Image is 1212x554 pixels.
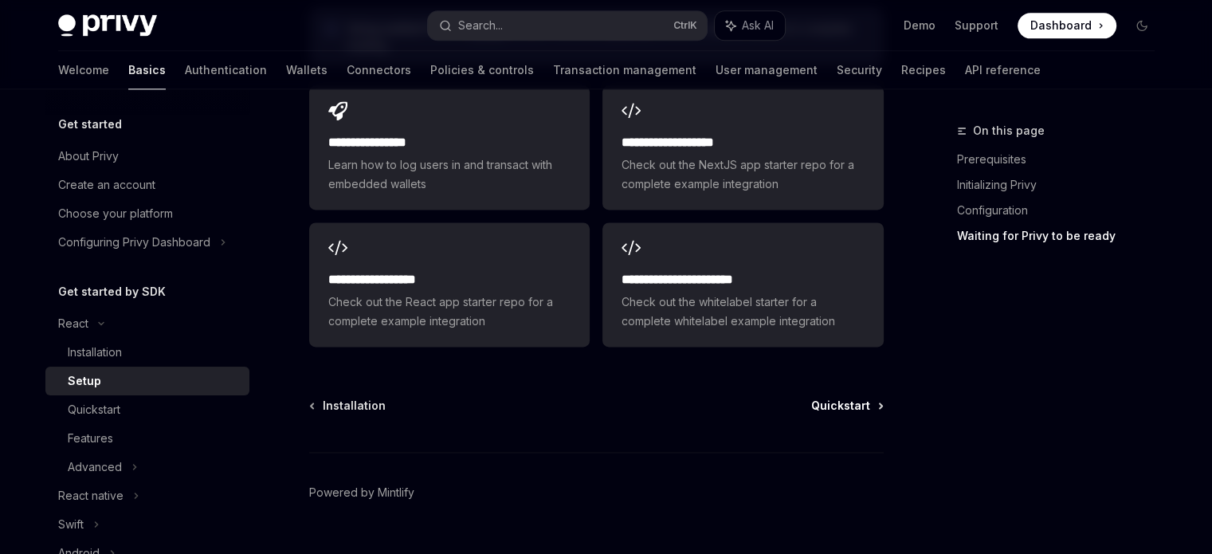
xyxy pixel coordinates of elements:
[458,16,503,35] div: Search...
[286,51,328,89] a: Wallets
[185,51,267,89] a: Authentication
[811,398,870,414] span: Quickstart
[45,199,249,228] a: Choose your platform
[68,400,120,419] div: Quickstart
[553,51,696,89] a: Transaction management
[430,51,534,89] a: Policies & controls
[45,424,249,453] a: Features
[58,204,173,223] div: Choose your platform
[58,14,157,37] img: dark logo
[602,85,883,210] a: **** **** **** ****Check out the NextJS app starter repo for a complete example integration
[58,233,210,252] div: Configuring Privy Dashboard
[811,398,882,414] a: Quickstart
[58,282,166,301] h5: Get started by SDK
[45,338,249,367] a: Installation
[1129,13,1155,38] button: Toggle dark mode
[957,172,1167,198] a: Initializing Privy
[957,223,1167,249] a: Waiting for Privy to be ready
[428,11,707,40] button: Search...CtrlK
[673,19,697,32] span: Ctrl K
[58,175,155,194] div: Create an account
[973,121,1045,140] span: On this page
[622,293,864,331] span: Check out the whitelabel starter for a complete whitelabel example integration
[45,367,249,395] a: Setup
[328,293,571,331] span: Check out the React app starter repo for a complete example integration
[309,222,590,347] a: **** **** **** ***Check out the React app starter repo for a complete example integration
[742,18,774,33] span: Ask AI
[68,371,101,391] div: Setup
[58,486,124,505] div: React native
[955,18,998,33] a: Support
[45,395,249,424] a: Quickstart
[309,85,590,210] a: **** **** **** *Learn how to log users in and transact with embedded wallets
[347,51,411,89] a: Connectors
[1018,13,1116,38] a: Dashboard
[68,429,113,448] div: Features
[602,222,883,347] a: **** **** **** **** ***Check out the whitelabel starter for a complete whitelabel example integra...
[311,398,386,414] a: Installation
[309,485,414,501] a: Powered by Mintlify
[904,18,935,33] a: Demo
[58,51,109,89] a: Welcome
[323,398,386,414] span: Installation
[965,51,1041,89] a: API reference
[957,147,1167,172] a: Prerequisites
[58,314,88,333] div: React
[622,155,864,194] span: Check out the NextJS app starter repo for a complete example integration
[716,51,818,89] a: User management
[715,11,785,40] button: Ask AI
[58,147,119,166] div: About Privy
[58,115,122,134] h5: Get started
[957,198,1167,223] a: Configuration
[837,51,882,89] a: Security
[68,458,122,477] div: Advanced
[68,343,122,362] div: Installation
[901,51,946,89] a: Recipes
[128,51,166,89] a: Basics
[58,515,84,534] div: Swift
[45,171,249,199] a: Create an account
[45,142,249,171] a: About Privy
[1030,18,1092,33] span: Dashboard
[328,155,571,194] span: Learn how to log users in and transact with embedded wallets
